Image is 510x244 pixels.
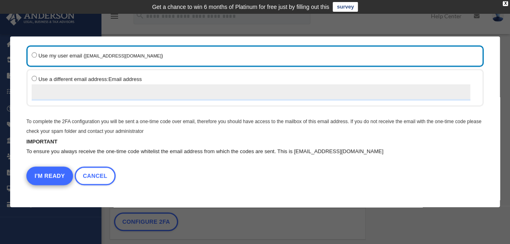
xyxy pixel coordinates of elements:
[85,54,161,58] small: [EMAIL_ADDRESS][DOMAIN_NAME]
[32,76,37,81] input: Use a different email address:Email address
[32,74,470,101] label: Email address
[39,76,108,82] span: Use a different email address:
[39,53,163,59] span: Use my user email ( )
[152,2,329,12] div: Get a chance to win 6 months of Platinum for free just by filling out this
[26,167,73,185] button: I'm Ready
[75,167,116,185] a: Cancel
[26,117,484,136] p: To complete the 2FA configuration you will be sent a one-time code over email, therefore you shou...
[26,139,57,145] b: IMPORTANT
[32,84,470,101] input: Use a different email address:Email address
[503,1,508,6] div: close
[26,147,484,156] p: To ensure you always receive the one-time code whitelist the email address from which the codes a...
[32,52,37,58] input: Use my user email ([EMAIL_ADDRESS][DOMAIN_NAME])
[333,2,358,12] a: survey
